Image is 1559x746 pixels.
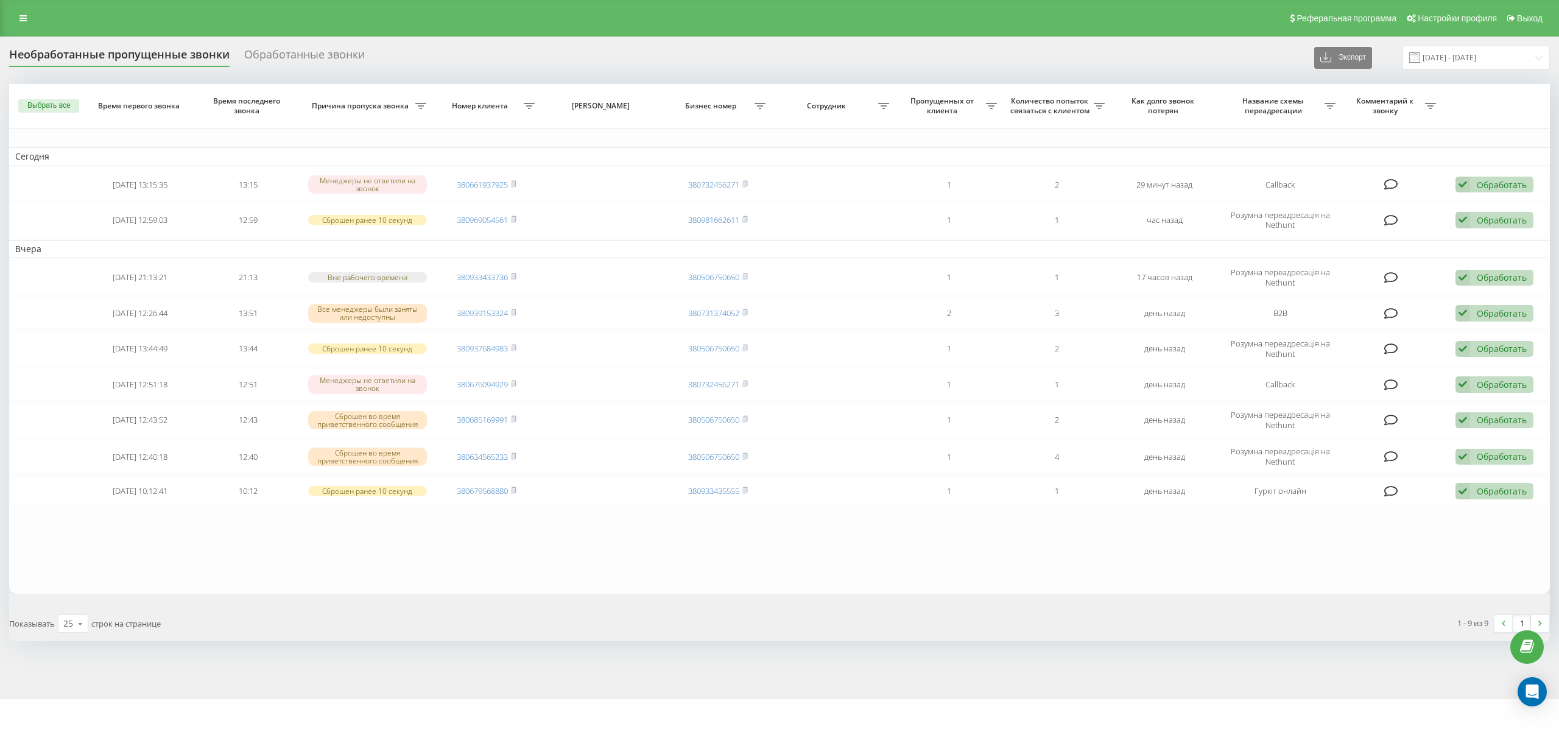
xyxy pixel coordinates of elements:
span: Реферальная программа [1297,13,1396,23]
div: Сброшен ранее 10 секунд [308,486,427,496]
td: [DATE] 13:44:49 [86,332,194,366]
td: Розумна переадресація на Nethunt [1219,403,1342,437]
span: Время первого звонка [97,101,183,111]
div: Сброшен ранее 10 секунд [308,215,427,225]
td: 13:44 [194,332,302,366]
a: 380969054561 [457,214,508,225]
td: [DATE] 12:51:18 [86,368,194,401]
td: 10:12 [194,476,302,506]
span: Показывать [9,618,55,629]
div: Все менеджеры были заняты или недоступны [308,304,427,322]
span: Номер клиента [439,101,524,111]
div: Open Intercom Messenger [1518,677,1547,706]
span: Выход [1517,13,1543,23]
td: 13:51 [194,297,302,329]
span: Настройки профиля [1418,13,1497,23]
span: Бизнес номер [670,101,755,111]
div: Обработать [1477,451,1527,462]
a: 380731374052 [688,308,739,318]
td: 12:43 [194,403,302,437]
span: Время последнего звонка [205,96,290,115]
a: 380933435555 [688,485,739,496]
td: 12:40 [194,440,302,474]
a: 380634565233 [457,451,508,462]
td: 21:13 [194,261,302,295]
td: 29 минут назад [1111,169,1219,201]
div: Обработать [1477,414,1527,426]
td: 1 [895,261,1003,295]
td: Сегодня [9,147,1550,166]
div: Необработанные пропущенные звонки [9,48,230,67]
td: день назад [1111,297,1219,329]
td: 2 [1003,332,1111,366]
span: Сотрудник [778,101,878,111]
div: 1 - 9 из 9 [1457,617,1488,629]
span: Комментарий к звонку [1348,96,1424,115]
td: 1 [1003,368,1111,401]
td: [DATE] 12:40:18 [86,440,194,474]
a: 380937684983 [457,343,508,354]
a: 380661937925 [457,179,508,190]
a: 380981662611 [688,214,739,225]
a: 380679568880 [457,485,508,496]
div: Обработать [1477,343,1527,354]
a: 380506750650 [688,414,739,425]
td: Розумна переадресація на Nethunt [1219,203,1342,237]
a: 1 [1513,615,1531,632]
td: день назад [1111,403,1219,437]
div: Обработать [1477,214,1527,226]
a: 380732456271 [688,179,739,190]
div: Менеджеры не ответили на звонок [308,375,427,393]
td: день назад [1111,332,1219,366]
td: 1 [1003,261,1111,295]
div: Обработать [1477,308,1527,319]
td: Розумна переадресація на Nethunt [1219,332,1342,366]
td: 2 [1003,169,1111,201]
td: 1 [895,403,1003,437]
td: [DATE] 12:26:44 [86,297,194,329]
td: 1 [1003,476,1111,506]
td: день назад [1111,476,1219,506]
div: 25 [63,618,73,630]
td: 1 [895,368,1003,401]
td: 12:59 [194,203,302,237]
span: строк на странице [91,618,161,629]
td: Гуркіт онлайн [1219,476,1342,506]
td: 1 [895,440,1003,474]
span: Как долго звонок потерян [1122,96,1208,115]
a: 380676094929 [457,379,508,390]
td: 2 [895,297,1003,329]
td: Розумна переадресація на Nethunt [1219,440,1342,474]
td: 1 [895,476,1003,506]
span: Причина пропуска звонка [308,101,415,111]
td: 13:15 [194,169,302,201]
button: Выбрать все [18,99,79,113]
a: 380506750650 [688,272,739,283]
div: Сброшен во время приветственного сообщения [308,448,427,466]
td: день назад [1111,440,1219,474]
td: 12:51 [194,368,302,401]
td: 2 [1003,403,1111,437]
div: Обработать [1477,179,1527,191]
div: Обработать [1477,485,1527,497]
span: Количество попыток связаться с клиентом [1009,96,1094,115]
td: Розумна переадресація на Nethunt [1219,261,1342,295]
span: Название схемы переадресации [1225,96,1325,115]
div: Сброшен ранее 10 секунд [308,343,427,354]
a: 380732456271 [688,379,739,390]
span: [PERSON_NAME] [552,101,652,111]
td: 3 [1003,297,1111,329]
div: Менеджеры не ответили на звонок [308,175,427,194]
td: 1 [1003,203,1111,237]
td: 17 часов назад [1111,261,1219,295]
td: [DATE] 12:59:03 [86,203,194,237]
a: 380506750650 [688,343,739,354]
td: B2B [1219,297,1342,329]
td: 4 [1003,440,1111,474]
div: Вне рабочего времени [308,272,427,283]
a: 380685169991 [457,414,508,425]
td: Callback [1219,368,1342,401]
a: 380506750650 [688,451,739,462]
td: час назад [1111,203,1219,237]
td: Вчера [9,240,1550,258]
